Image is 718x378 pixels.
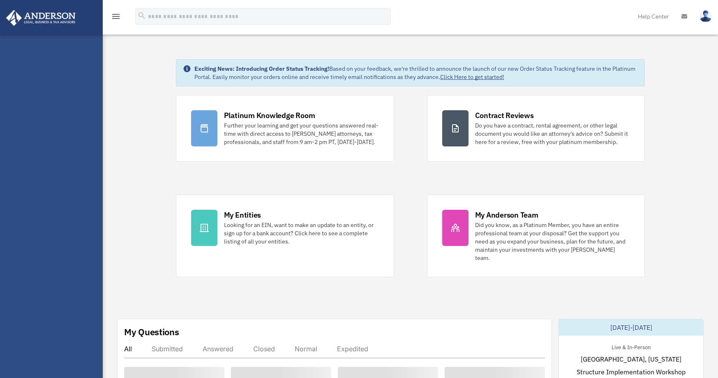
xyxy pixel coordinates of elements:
[295,345,317,353] div: Normal
[176,95,394,162] a: Platinum Knowledge Room Further your learning and get your questions answered real-time with dire...
[111,12,121,21] i: menu
[337,345,368,353] div: Expedited
[203,345,233,353] div: Answered
[475,121,630,146] div: Do you have a contract, rental agreement, or other legal document you would like an attorney's ad...
[124,345,132,353] div: All
[224,110,315,121] div: Platinum Knowledge Room
[427,195,645,277] a: My Anderson Team Did you know, as a Platinum Member, you have an entire professional team at your...
[605,342,657,351] div: Live & In-Person
[475,221,630,262] div: Did you know, as a Platinum Member, you have an entire professional team at your disposal? Get th...
[176,195,394,277] a: My Entities Looking for an EIN, want to make an update to an entity, or sign up for a bank accoun...
[152,345,183,353] div: Submitted
[137,11,146,20] i: search
[577,367,686,377] span: Structure Implementation Workshop
[427,95,645,162] a: Contract Reviews Do you have a contract, rental agreement, or other legal document you would like...
[253,345,275,353] div: Closed
[194,65,329,72] strong: Exciting News: Introducing Order Status Tracking!
[224,221,379,246] div: Looking for an EIN, want to make an update to an entity, or sign up for a bank account? Click her...
[475,210,538,220] div: My Anderson Team
[194,65,638,81] div: Based on your feedback, we're thrilled to announce the launch of our new Order Status Tracking fe...
[581,354,681,364] span: [GEOGRAPHIC_DATA], [US_STATE]
[4,10,78,26] img: Anderson Advisors Platinum Portal
[224,210,261,220] div: My Entities
[111,14,121,21] a: menu
[559,319,703,336] div: [DATE]-[DATE]
[440,73,504,81] a: Click Here to get started!
[124,326,179,338] div: My Questions
[475,110,534,121] div: Contract Reviews
[224,121,379,146] div: Further your learning and get your questions answered real-time with direct access to [PERSON_NAM...
[700,10,712,22] img: User Pic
